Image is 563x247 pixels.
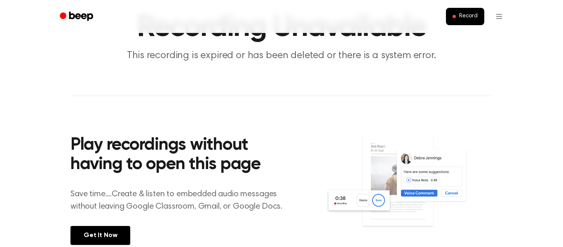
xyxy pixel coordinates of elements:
span: Record [459,13,478,20]
p: This recording is expired or has been deleted or there is a system error. [123,49,440,63]
a: Get It Now [70,226,130,245]
button: Record [446,8,484,25]
p: Save time....Create & listen to embedded audio messages without leaving Google Classroom, Gmail, ... [70,188,293,213]
button: Open menu [489,7,509,26]
h2: Play recordings without having to open this page [70,136,293,175]
a: Beep [54,9,101,25]
img: Voice Comments on Docs and Recording Widget [326,133,493,244]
